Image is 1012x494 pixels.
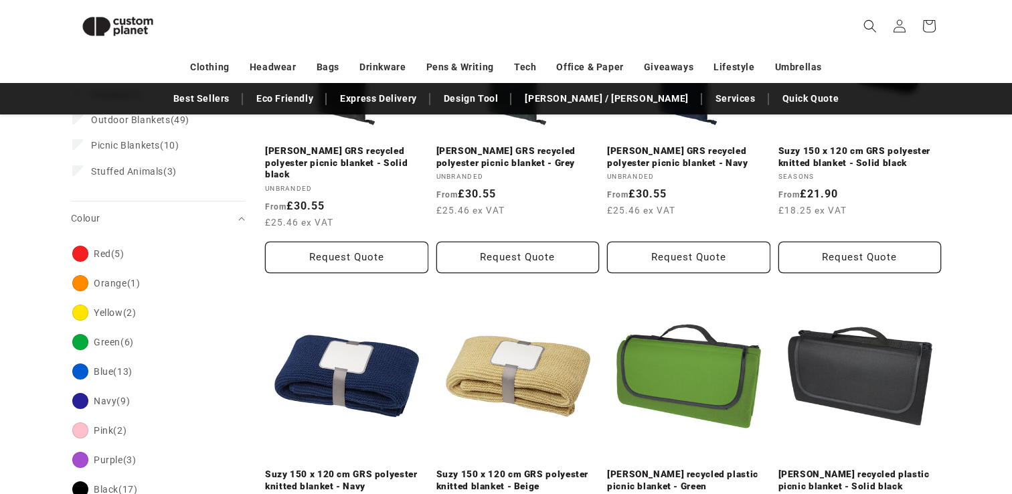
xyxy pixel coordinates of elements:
[71,201,245,236] summary: Colour (0 selected)
[437,87,505,110] a: Design Tool
[167,87,236,110] a: Best Sellers
[91,114,171,125] span: Outdoor Blankets
[709,87,762,110] a: Services
[644,56,693,79] a: Giveaways
[514,56,536,79] a: Tech
[91,114,189,126] span: (49)
[265,145,428,181] a: [PERSON_NAME] GRS recycled polyester picnic blanket - Solid black
[855,11,885,41] summary: Search
[71,213,100,224] span: Colour
[436,469,600,492] a: Suzy 150 x 120 cm GRS polyester knitted blanket - Beige
[607,145,770,169] a: [PERSON_NAME] GRS recycled polyester picnic blanket - Navy
[778,145,942,169] a: Suzy 150 x 120 cm GRS polyester knitted blanket - Solid black
[607,242,770,273] button: Request Quote
[556,56,623,79] a: Office & Paper
[190,56,230,79] a: Clothing
[359,56,406,79] a: Drinkware
[91,165,177,177] span: (3)
[782,349,1012,494] iframe: Chat Widget
[607,469,770,492] a: [PERSON_NAME] recycled plastic picnic blanket - Green
[91,140,160,151] span: Picnic Blankets
[713,56,754,79] a: Lifestyle
[778,469,942,492] a: [PERSON_NAME] recycled plastic picnic blanket - Solid black
[426,56,494,79] a: Pens & Writing
[317,56,339,79] a: Bags
[91,139,179,151] span: (10)
[333,87,424,110] a: Express Delivery
[265,469,428,492] a: Suzy 150 x 120 cm GRS polyester knitted blanket - Navy
[91,166,163,177] span: Stuffed Animals
[250,56,297,79] a: Headwear
[71,5,165,48] img: Custom Planet
[265,242,428,273] button: Request Quote
[436,242,600,273] button: Request Quote
[250,87,320,110] a: Eco Friendly
[518,87,695,110] a: [PERSON_NAME] / [PERSON_NAME]
[778,242,942,273] button: Request Quote
[776,87,846,110] a: Quick Quote
[775,56,822,79] a: Umbrellas
[436,145,600,169] a: [PERSON_NAME] GRS recycled polyester picnic blanket - Grey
